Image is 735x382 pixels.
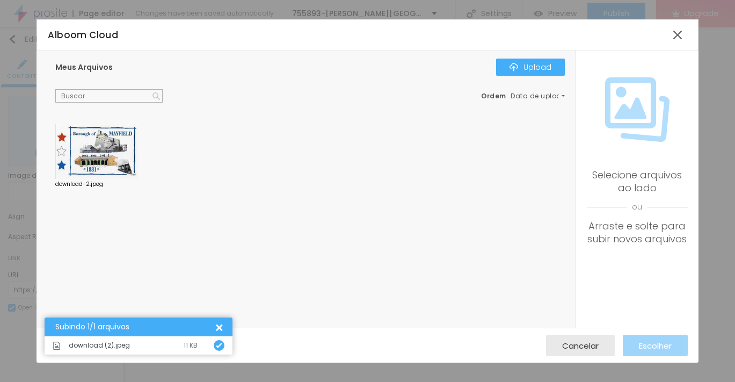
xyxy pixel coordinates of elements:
[496,59,565,76] button: IconeUpload
[481,91,506,100] span: Ordem
[55,89,163,103] input: Buscar
[587,194,687,220] span: ou
[69,342,130,349] span: download (2).jpeg
[48,28,118,41] span: Alboom Cloud
[623,335,688,356] button: Escolher
[587,169,687,246] div: Selecione arquivos ao lado Arraste e solte para subir novos arquivos
[562,341,599,350] span: Cancelar
[605,77,669,142] img: Icone
[55,323,214,331] div: Subindo 1/1 arquivos
[510,63,518,71] img: Icone
[639,341,672,350] span: Escolher
[511,93,566,99] span: Data de upload
[152,92,160,100] img: Icone
[55,182,138,187] div: download-2.jpeg
[481,93,565,99] div: :
[53,342,61,350] img: Icone
[55,62,113,73] span: Meus Arquivos
[216,342,222,349] img: Icone
[510,63,551,71] div: Upload
[546,335,615,356] button: Cancelar
[184,342,198,349] div: 11 KB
